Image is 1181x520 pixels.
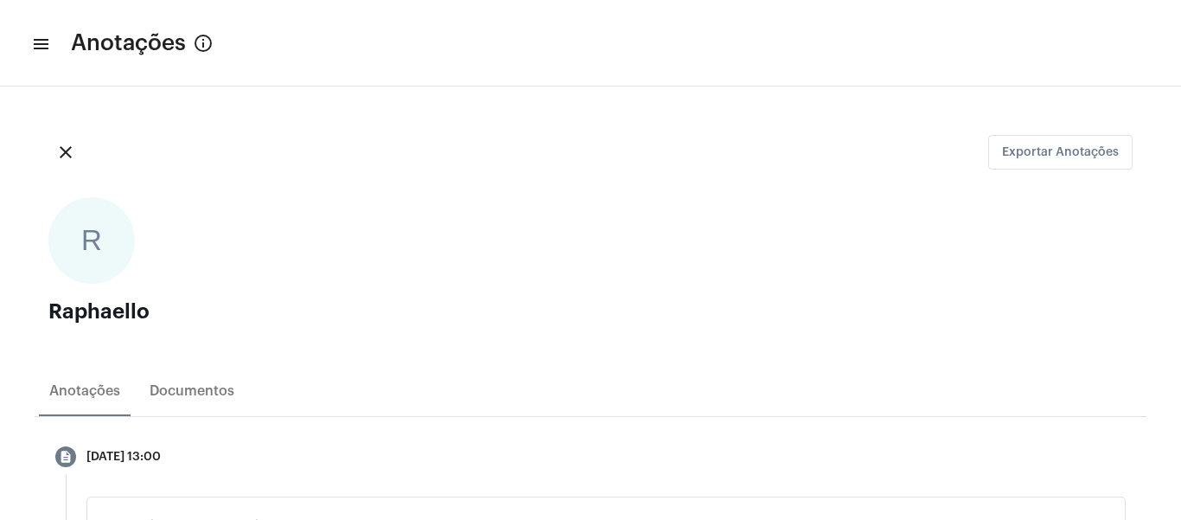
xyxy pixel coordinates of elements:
span: Anotações [71,29,186,57]
div: [DATE] 13:00 [86,451,161,464]
div: Anotações [49,383,120,399]
mat-icon: description [59,450,73,464]
div: R [48,197,135,284]
mat-icon: sidenav icon [31,34,48,55]
span: Exportar Anotações [1002,146,1119,158]
div: Documentos [150,383,234,399]
button: Exportar Anotações [988,135,1133,170]
mat-icon: close [55,142,76,163]
mat-icon: info_outlined [193,33,214,54]
div: Raphaello [48,301,1133,322]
